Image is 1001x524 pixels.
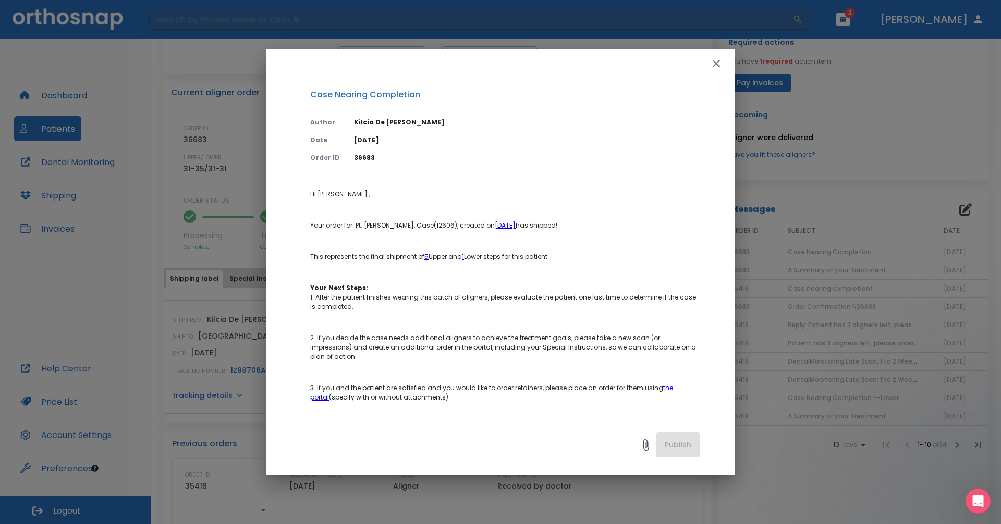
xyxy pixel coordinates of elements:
[354,135,700,145] p: [DATE]
[354,153,700,163] p: 36683
[310,153,341,163] p: Order ID
[21,160,174,171] div: We typically reply in a few minutes
[142,17,163,38] img: Profile image for Ma
[122,17,143,38] img: Profile image for Mohammed
[15,234,193,264] div: Dental Monitoring®: What it is and why we're partnering with them
[21,288,175,298] div: Orthosnap Package Pricing
[310,283,700,311] p: 1. After the patient finishes wearing this batch of aligners, please evaluate the patient one las...
[21,21,101,35] img: logo
[15,215,193,234] div: How To Submit a New Case
[21,238,175,260] div: Dental Monitoring®: What it is and why we're partnering with them
[87,351,123,358] span: Messages
[966,489,991,514] iframe: Intercom live chat
[23,351,46,358] span: Home
[424,252,429,261] a: 5
[462,252,464,261] a: 1
[310,252,700,261] p: This represents the final shipment of Upper and Lower steps for this patient.
[310,190,700,199] p: Hi [PERSON_NAME] ,
[179,17,198,35] div: Close
[21,74,188,92] p: Hi Niaz 👋
[139,325,209,367] button: Help
[310,283,368,292] strong: Your Next Steps:
[21,149,174,160] div: Send us a message
[69,325,139,367] button: Messages
[310,333,700,361] p: 2. If you decide the case needs additional aligners to achieve the treatment goals, please take a...
[21,219,175,230] div: How To Submit a New Case
[310,118,341,127] p: Author
[310,383,675,402] a: the portal
[310,135,341,145] p: Date
[21,195,84,206] span: Search for help
[310,89,700,101] p: Case Nearing Completion
[495,221,516,230] a: [DATE]
[21,92,188,127] p: How can we help you?
[10,140,198,180] div: Send us a messageWe typically reply in a few minutes
[310,221,700,230] p: Your order for Pt. [PERSON_NAME], Case(12606), created on has shipped!
[310,383,700,402] p: 3. If you and the patient are satisfied and you would like to order retainers, please place an or...
[15,264,193,283] div: 🦷 Orthosnap Pricing Explained
[165,351,182,358] span: Help
[21,268,175,279] div: 🦷 Orthosnap Pricing Explained
[15,190,193,210] button: Search for help
[15,283,193,303] div: Orthosnap Package Pricing
[354,118,700,127] p: Kilcia De [PERSON_NAME]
